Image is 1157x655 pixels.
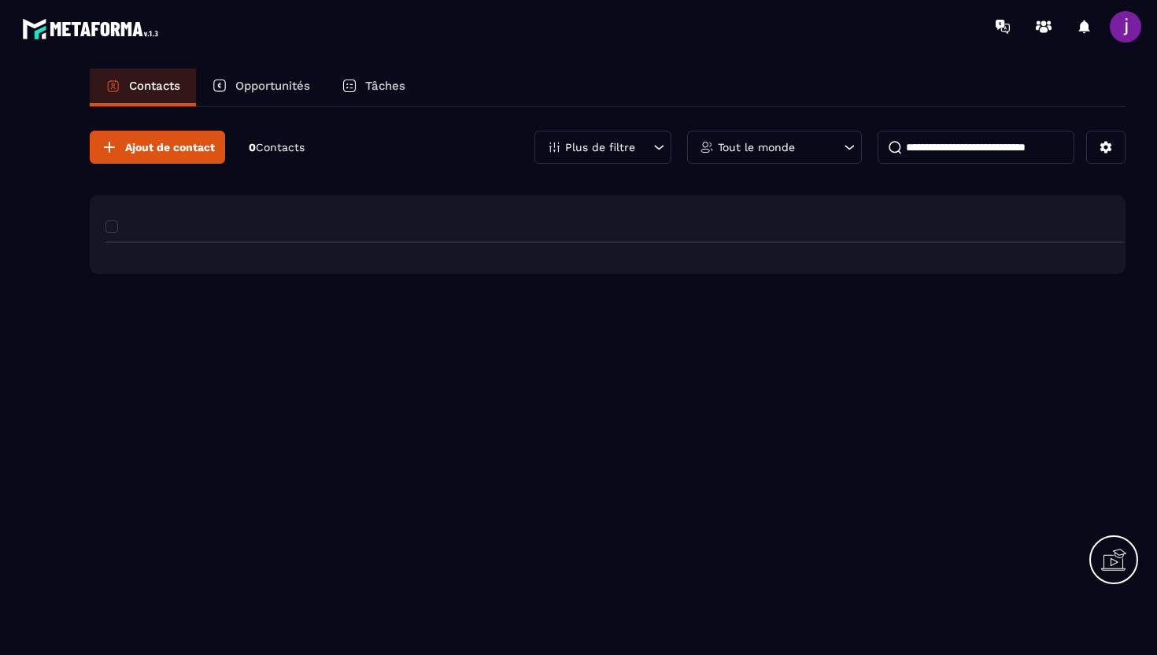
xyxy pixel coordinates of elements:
[249,140,305,155] p: 0
[90,68,196,106] a: Contacts
[256,141,305,154] span: Contacts
[365,79,405,93] p: Tâches
[196,68,326,106] a: Opportunités
[129,79,180,93] p: Contacts
[90,131,225,164] button: Ajout de contact
[235,79,310,93] p: Opportunités
[125,139,215,155] span: Ajout de contact
[326,68,421,106] a: Tâches
[22,14,164,43] img: logo
[718,142,795,153] p: Tout le monde
[565,142,635,153] p: Plus de filtre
